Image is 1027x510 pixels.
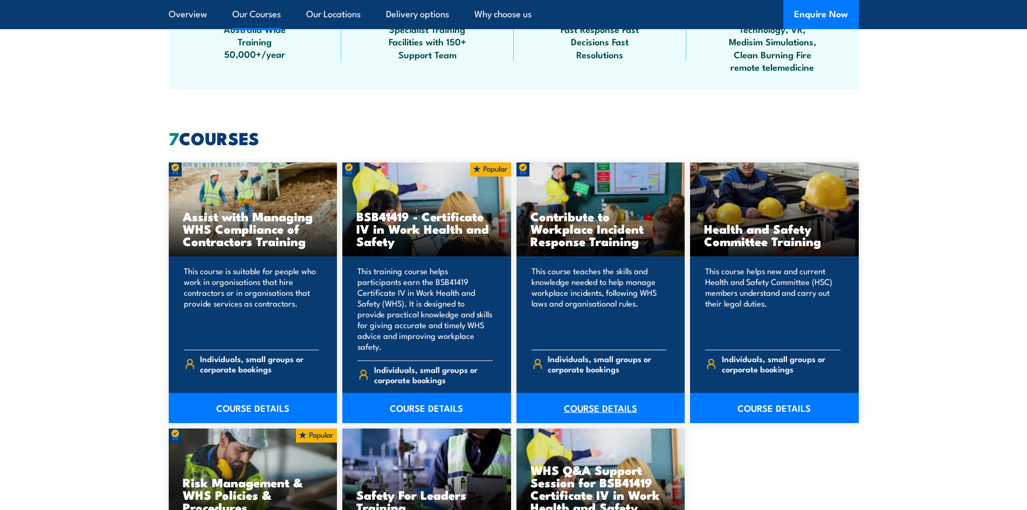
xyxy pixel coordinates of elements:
span: Fast Response Fast Decisions Fast Resolutions [552,23,649,60]
h3: Contribute to Workplace Incident Response Training [530,210,671,247]
span: Individuals, small groups or corporate bookings [722,353,840,374]
p: This course helps new and current Health and Safety Committee (HSC) members understand and carry ... [705,266,840,341]
a: COURSE DETAILS [342,393,511,423]
a: COURSE DETAILS [516,393,685,423]
a: COURSE DETAILS [690,393,859,423]
strong: 7 [169,124,179,151]
span: Specialist Training Facilities with 150+ Support Team [379,23,476,60]
span: Individuals, small groups or corporate bookings [200,353,319,374]
h2: COURSES [169,130,859,145]
p: This training course helps participants earn the BSB41419 Certificate IV in Work Health and Safet... [357,266,493,352]
span: Australia Wide Training 50,000+/year [206,23,304,60]
p: This course is suitable for people who work in organisations that hire contractors or in organisa... [184,266,319,341]
a: COURSE DETAILS [169,393,337,423]
span: Technology, VR, Medisim Simulations, Clean Burning Fire remote telemedicine [724,23,821,73]
span: Individuals, small groups or corporate bookings [548,353,666,374]
h3: BSB41419 - Certificate IV in Work Health and Safety [356,210,497,247]
p: This course teaches the skills and knowledge needed to help manage workplace incidents, following... [532,266,667,341]
h3: Assist with Managing WHS Compliance of Contractors Training [183,210,323,247]
span: Individuals, small groups or corporate bookings [374,364,493,385]
h3: Health and Safety Committee Training [704,222,845,247]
